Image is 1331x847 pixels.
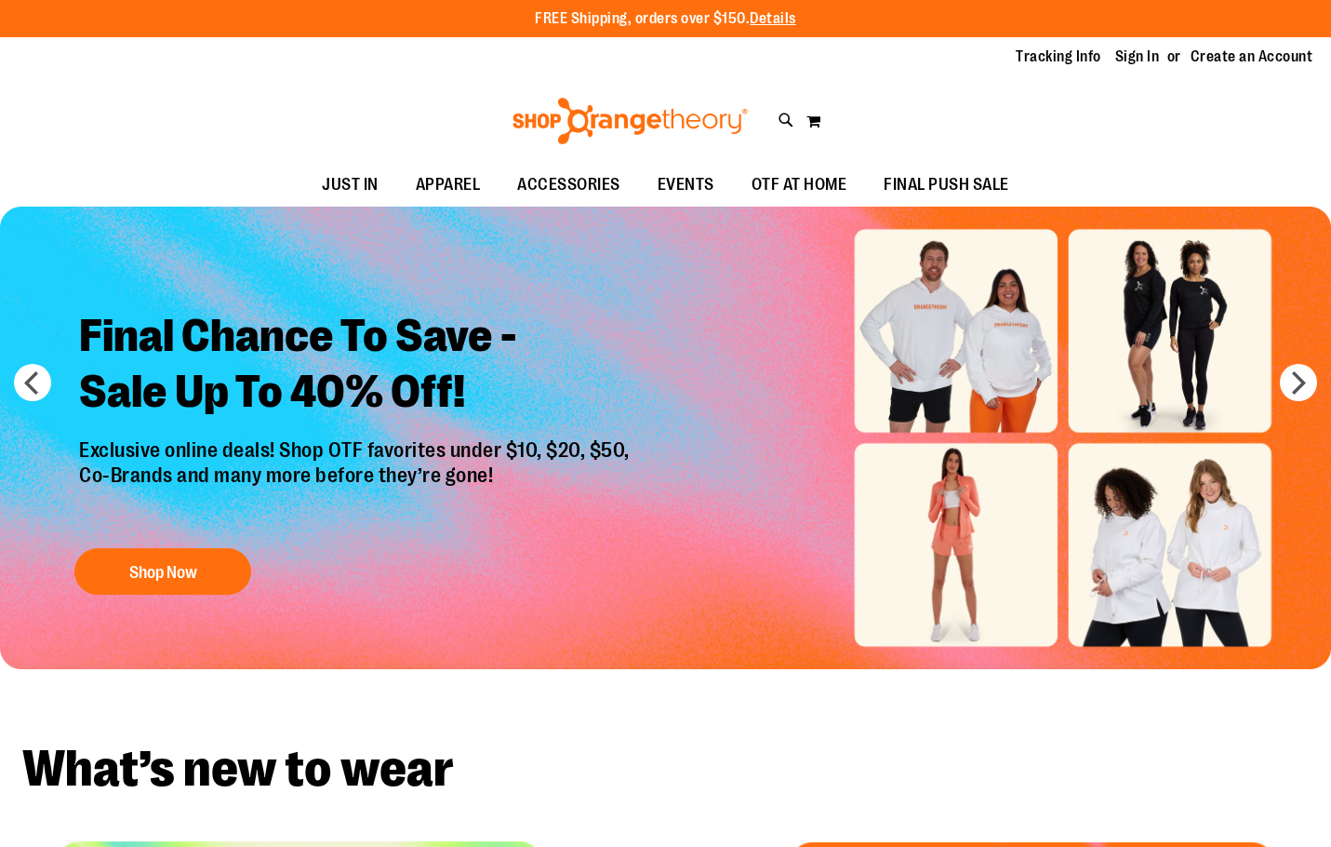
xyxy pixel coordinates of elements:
[750,10,796,27] a: Details
[639,164,733,207] a: EVENTS
[752,164,847,206] span: OTF AT HOME
[517,164,620,206] span: ACCESSORIES
[65,294,648,438] h2: Final Chance To Save - Sale Up To 40% Off!
[658,164,714,206] span: EVENTS
[535,8,796,30] p: FREE Shipping, orders over $150.
[397,164,499,207] a: APPAREL
[1016,47,1101,67] a: Tracking Info
[865,164,1028,207] a: FINAL PUSH SALE
[65,294,648,604] a: Final Chance To Save -Sale Up To 40% Off! Exclusive online deals! Shop OTF favorites under $10, $...
[74,548,251,595] button: Shop Now
[1280,364,1317,401] button: next
[733,164,866,207] a: OTF AT HOME
[14,364,51,401] button: prev
[65,438,648,530] p: Exclusive online deals! Shop OTF favorites under $10, $20, $50, Co-Brands and many more before th...
[1191,47,1313,67] a: Create an Account
[499,164,639,207] a: ACCESSORIES
[303,164,397,207] a: JUST IN
[22,744,1309,795] h2: What’s new to wear
[416,164,481,206] span: APPAREL
[884,164,1009,206] span: FINAL PUSH SALE
[510,98,751,144] img: Shop Orangetheory
[322,164,379,206] span: JUST IN
[1115,47,1160,67] a: Sign In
